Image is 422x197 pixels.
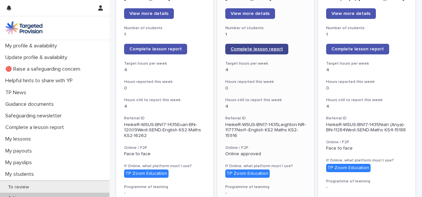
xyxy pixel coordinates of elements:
[225,122,307,139] p: HeikeR-WSUS-BN17-1435Leighton-NR-11777Norf--English KS2 Maths KS2-15916
[326,8,376,19] a: View more details
[3,78,78,84] p: Helpful hints to share with YP
[3,43,62,49] p: My profile & availability
[3,66,86,72] p: 🔴 Raise a safeguarding concern
[124,104,205,109] p: 4
[3,124,69,131] p: Complete a lesson report
[331,11,371,16] span: View more details
[3,160,37,166] p: My payslips
[326,26,407,31] h3: Number of students
[231,47,283,51] span: Complete lesson report
[326,146,407,151] p: Face to face
[124,79,205,85] h3: Hours reported this week
[326,98,407,103] h3: Hours still to report this week
[124,26,205,31] h3: Number of students
[225,184,307,190] h3: Programme of learning
[225,169,270,178] div: TP Zoom Education
[124,98,205,103] h3: Hours still to report this week
[124,44,187,54] a: Complete lesson report
[326,79,407,85] h3: Hours reported this week
[225,116,307,121] h3: Referral ID
[3,101,59,107] p: Guidance documents
[124,190,205,196] p: -
[3,171,39,177] p: My students
[225,145,307,151] h3: Online / F2F
[225,61,307,66] h3: Target hours per week
[225,8,275,19] a: View more details
[124,61,205,66] h3: Target hours per week
[225,104,307,109] p: 4
[129,47,182,51] span: Complete lesson report
[225,26,307,31] h3: Number of students
[124,8,174,19] a: View more details
[231,11,270,16] span: View more details
[225,67,307,73] p: 4
[3,113,67,119] p: Safeguarding newsletter
[225,44,288,54] a: Complete lesson report
[124,116,205,121] h3: Referral ID
[326,104,407,109] p: 4
[326,122,407,133] p: HeikeR-WSUS-BN17-1435Niah (Anya)-BN-11284West-SEND-Maths KS4-15188
[5,21,42,34] img: M5nRWzHhSzIhMunXDL62
[225,86,307,91] p: 0
[326,140,407,145] h3: Online / F2F
[124,145,205,151] h3: Online / F2F
[124,32,205,37] p: 1
[225,151,307,157] p: Online approved
[129,11,169,16] span: View more details
[124,169,169,178] div: TP Zoom Education
[225,79,307,85] h3: Hours reported this week
[124,122,205,139] p: HeikeR-WSUS-BN17-1435Euan-BN-12009West-SEND-English KS2 Maths KS2-16262
[326,61,407,66] h3: Target hours per week
[326,44,389,54] a: Complete lesson report
[124,164,205,169] h3: If Online, what platform must I use?
[124,184,205,190] h3: Programme of learning
[326,158,407,163] h3: If Online, what platform must I use?
[3,148,37,154] p: My payouts
[124,151,205,157] p: Face to face
[3,136,36,142] p: My lessons
[124,86,205,91] p: 0
[3,184,34,190] p: To review
[3,54,73,61] p: Update profile & availability
[326,164,371,172] div: TP Zoom Education
[225,32,307,37] p: 1
[326,86,407,91] p: 0
[326,67,407,73] p: 4
[326,179,407,184] h3: Programme of learning
[331,47,384,51] span: Complete lesson report
[225,98,307,103] h3: Hours still to report this week
[225,164,307,169] h3: If Online, what platform must I use?
[124,67,205,73] p: 4
[326,32,407,37] p: 1
[326,185,407,190] p: -
[225,190,307,196] p: -
[3,90,32,96] p: TP News
[326,116,407,121] h3: Referral ID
